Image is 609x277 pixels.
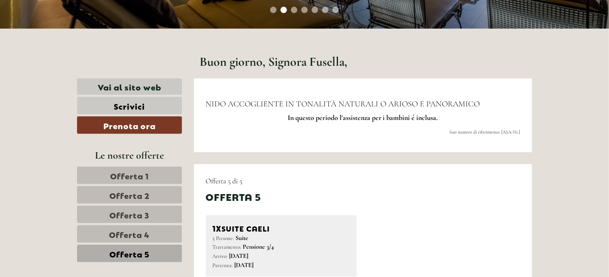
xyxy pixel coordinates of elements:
span: Offerta 5 [109,248,150,259]
small: Arrivo: [213,253,228,259]
div: Offerta 5 [206,190,261,203]
a: Vai al sito web [77,79,182,95]
b: [DATE] [235,261,254,269]
span: Suo numero di riferimento: [ASA-Nr.] [449,129,520,135]
b: Pensione 3/4 [243,243,274,251]
b: [DATE] [229,252,249,260]
span: Offerta 4 [109,228,150,240]
h1: Buon giorno, Signora Fusella, [200,55,348,69]
span: Offerta 1 [110,170,149,181]
a: Scrivici [77,97,182,114]
span: Offerta 2 [109,189,150,200]
span: Offerta 3 [109,209,149,220]
span: Offerta 5 di 5 [206,177,243,185]
small: Trattamento: [213,244,241,250]
small: Partenza: [213,262,233,269]
span: In questo periodo l'assistenza per i bambini é inclusa. [288,113,438,122]
div: SUITE CAELI [213,222,350,234]
div: Le nostre offerte [77,148,182,163]
b: 1x [213,222,222,233]
a: Prenota ora [77,116,182,134]
small: 5 Persone: [213,235,234,242]
span: NIDO ACCOGLIENTE IN TONALITÀ NATURALI O ARIOSO E PANORAMICO [206,99,480,109]
b: Suite [236,234,249,242]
